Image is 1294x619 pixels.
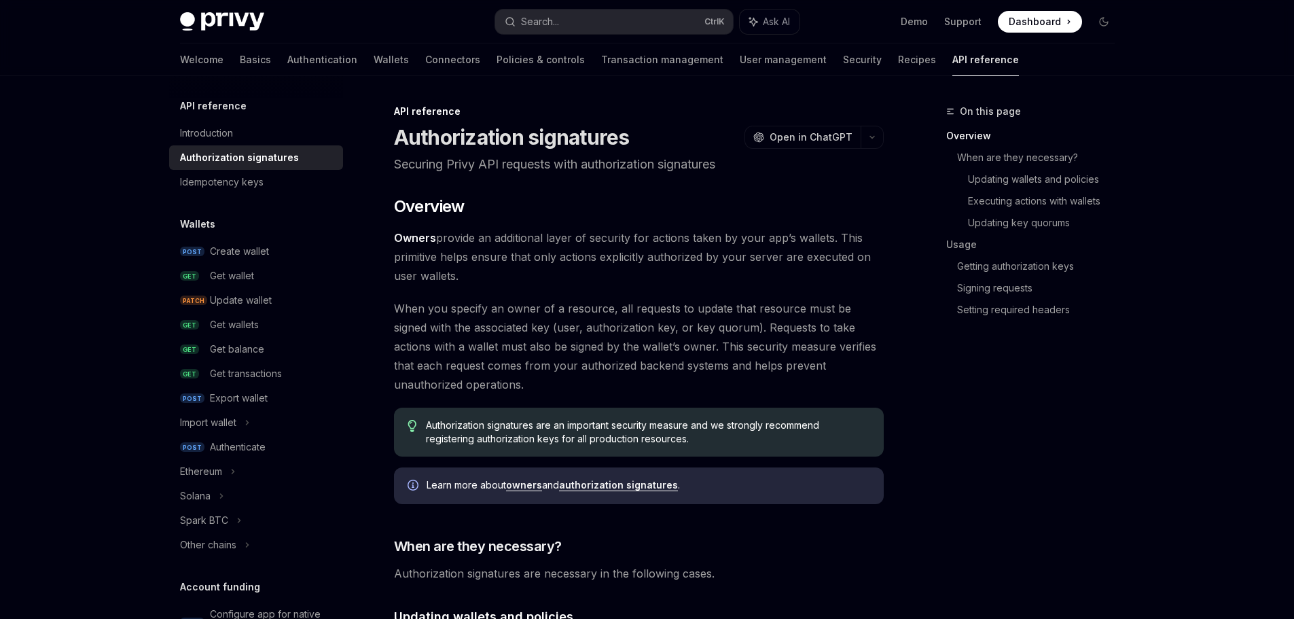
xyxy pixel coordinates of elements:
a: Updating key quorums [968,212,1126,234]
div: Search... [521,14,559,30]
h5: Account funding [180,579,260,595]
a: POSTAuthenticate [169,435,343,459]
h5: API reference [180,98,247,114]
a: Recipes [898,43,936,76]
div: Update wallet [210,292,272,308]
div: Get balance [210,341,264,357]
a: Basics [240,43,271,76]
span: provide an additional layer of security for actions taken by your app’s wallets. This primitive h... [394,228,884,285]
a: Updating wallets and policies [968,169,1126,190]
a: POSTCreate wallet [169,239,343,264]
span: GET [180,320,199,330]
span: Dashboard [1009,15,1061,29]
span: Authorization signatures are necessary in the following cases. [394,564,884,583]
button: Ask AI [740,10,799,34]
div: Solana [180,488,211,504]
div: Create wallet [210,243,269,260]
a: Demo [901,15,928,29]
div: Get wallets [210,317,259,333]
a: POSTExport wallet [169,386,343,410]
div: Get wallet [210,268,254,284]
a: PATCHUpdate wallet [169,288,343,313]
div: Authorization signatures [180,149,299,166]
h1: Authorization signatures [394,125,630,149]
span: GET [180,369,199,379]
a: When are they necessary? [957,147,1126,169]
span: Ask AI [763,15,790,29]
div: Export wallet [210,390,268,406]
a: Wallets [374,43,409,76]
span: POST [180,393,204,404]
span: PATCH [180,296,207,306]
a: GETGet wallets [169,313,343,337]
span: Learn more about and . [427,478,870,492]
span: On this page [960,103,1021,120]
span: POST [180,442,204,453]
a: Owners [394,231,436,245]
div: Idempotency keys [180,174,264,190]
h5: Wallets [180,216,215,232]
a: GETGet transactions [169,361,343,386]
a: Transaction management [601,43,723,76]
a: Connectors [425,43,480,76]
span: Overview [394,196,465,217]
div: API reference [394,105,884,118]
a: Idempotency keys [169,170,343,194]
a: Security [843,43,882,76]
div: Other chains [180,537,236,553]
a: Executing actions with wallets [968,190,1126,212]
a: API reference [952,43,1019,76]
span: Open in ChatGPT [770,130,852,144]
button: Search...CtrlK [495,10,733,34]
div: Introduction [180,125,233,141]
div: Import wallet [180,414,236,431]
button: Open in ChatGPT [744,126,861,149]
a: Authorization signatures [169,145,343,170]
a: Welcome [180,43,223,76]
a: owners [506,479,542,491]
a: Getting authorization keys [957,255,1126,277]
a: User management [740,43,827,76]
a: Support [944,15,982,29]
svg: Tip [408,420,417,432]
span: POST [180,247,204,257]
a: authorization signatures [559,479,678,491]
a: GETGet wallet [169,264,343,288]
a: Usage [946,234,1126,255]
a: Dashboard [998,11,1082,33]
span: When you specify an owner of a resource, all requests to update that resource must be signed with... [394,299,884,394]
a: Authentication [287,43,357,76]
div: Ethereum [180,463,222,480]
button: Toggle dark mode [1093,11,1115,33]
div: Authenticate [210,439,266,455]
span: Authorization signatures are an important security measure and we strongly recommend registering ... [426,419,869,446]
a: Introduction [169,121,343,145]
span: Ctrl K [704,16,725,27]
span: GET [180,271,199,281]
a: GETGet balance [169,337,343,361]
span: When are they necessary? [394,537,562,556]
p: Securing Privy API requests with authorization signatures [394,155,884,174]
svg: Info [408,480,421,493]
span: GET [180,344,199,355]
a: Setting required headers [957,299,1126,321]
a: Policies & controls [497,43,585,76]
div: Get transactions [210,366,282,382]
a: Signing requests [957,277,1126,299]
img: dark logo [180,12,264,31]
a: Overview [946,125,1126,147]
div: Spark BTC [180,512,228,529]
